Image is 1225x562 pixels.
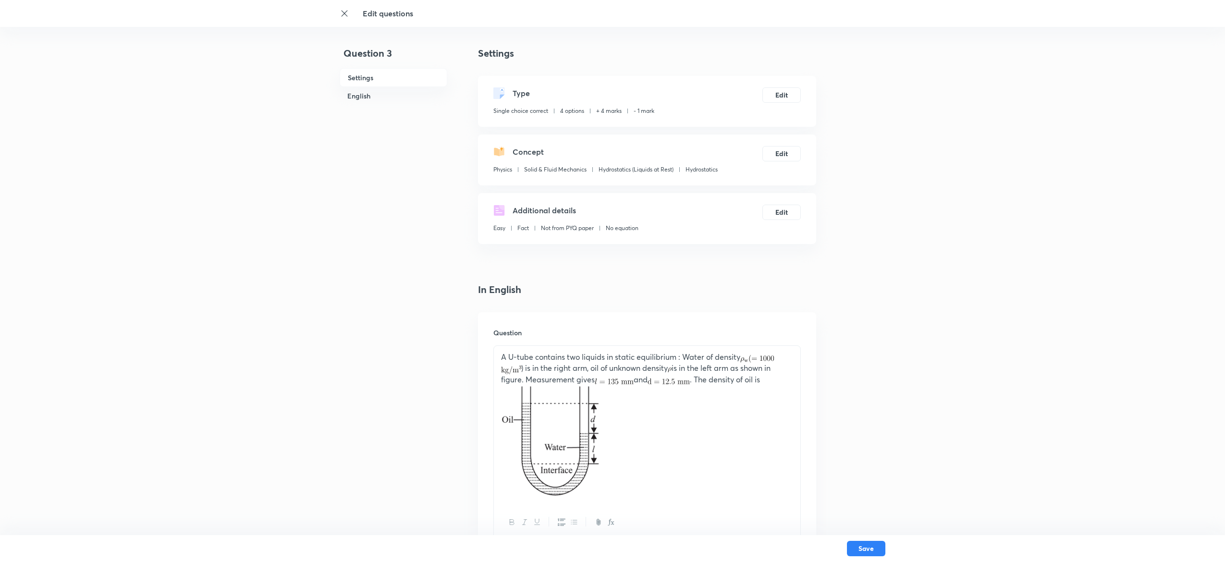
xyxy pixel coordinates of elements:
[493,328,801,338] h6: Question
[363,8,413,18] span: Edit questions
[340,46,447,68] h4: Question 3
[541,224,594,232] p: Not from PYQ paper
[648,379,690,384] img: \mathrm{d}=12.5 \mathrm{~mm}
[524,165,587,174] p: Solid & Fluid Mechanics
[560,107,584,115] p: 4 options
[501,385,601,497] img: 18-03-24-11:27:40-AM
[513,146,544,158] h5: Concept
[340,87,447,105] h6: English
[493,87,505,99] img: questionType.svg
[686,165,718,174] p: Hydrostatics
[762,205,801,220] button: Edit
[634,107,654,115] p: - 1 mark
[762,146,801,161] button: Edit
[493,146,505,158] img: questionConcept.svg
[340,68,447,87] h6: Settings
[595,379,634,384] img: l=135 \mathrm{~mm}
[493,107,548,115] p: Single choice correct
[847,541,885,556] button: Save
[762,87,801,103] button: Edit
[493,224,505,232] p: Easy
[493,165,512,174] p: Physics
[740,355,774,363] img: \rho_{\mathrm{w}}(=1000
[501,352,793,385] p: A U-tube contains two liquids in static equilibrium : Water of density ) is in the right arm, oil...
[513,205,576,216] h5: Additional details
[513,87,530,99] h5: Type
[517,224,529,232] p: Fact
[668,367,672,373] img: \rho
[599,165,674,174] p: Hydrostatics (Liquids at Rest)
[501,366,521,374] img: \mathrm{kg} / \mathrm{m}^3
[606,224,638,232] p: No equation
[478,282,816,297] h4: In English
[596,107,622,115] p: + 4 marks
[478,46,816,61] h4: Settings
[493,205,505,216] img: questionDetails.svg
